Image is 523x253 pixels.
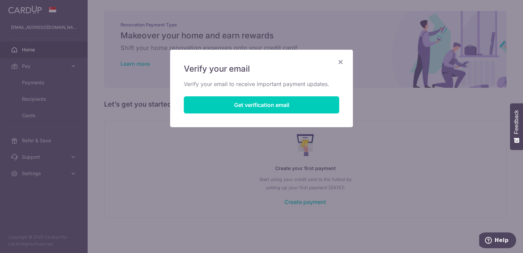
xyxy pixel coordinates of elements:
button: Get verification email [184,96,339,113]
button: Close [336,58,345,66]
p: Verify your email to receive important payment updates. [184,80,339,88]
span: Verify your email [184,63,250,74]
span: Feedback [513,110,520,134]
iframe: Opens a widget where you can find more information [479,232,516,250]
button: Feedback - Show survey [510,103,523,150]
